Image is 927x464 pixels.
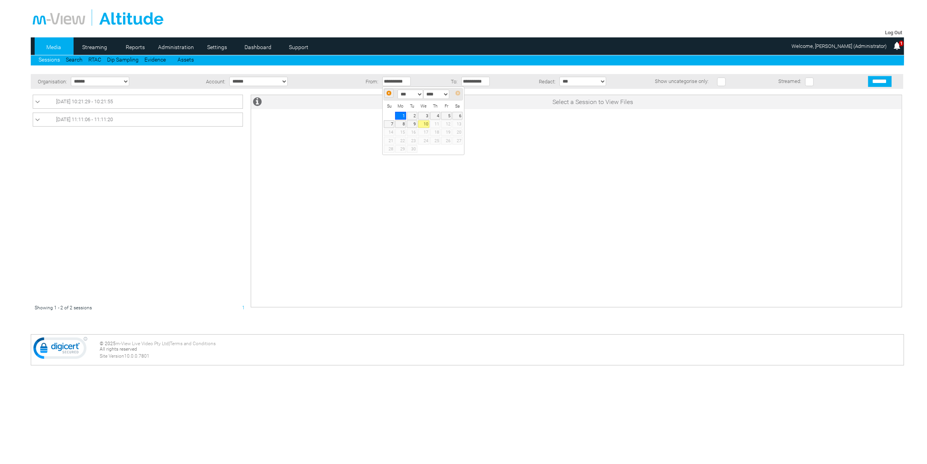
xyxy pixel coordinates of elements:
a: Settings [198,41,236,53]
select: Select year [423,90,449,99]
div: Site Version [100,353,902,359]
span: [DATE] 10:21:29 - 10:21:55 [56,99,113,104]
a: Sessions [39,56,60,63]
span: Prev [386,90,392,96]
a: 7 [384,120,394,128]
img: DigiCert Secured Site Seal [33,337,88,363]
a: Support [280,41,318,53]
td: Organisation: [31,74,69,89]
a: Reports [116,41,154,53]
a: 10 [418,120,430,128]
a: Search [66,56,83,63]
a: RTAC [88,56,101,63]
span: Streamed: [778,78,801,84]
span: Tuesday [410,104,414,109]
a: Dashboard [239,41,277,53]
span: Saturday [455,104,460,109]
a: Assets [178,56,194,63]
a: 6 [452,112,463,119]
a: Streaming [76,41,113,53]
a: m-View Live Video Pty Ltd [116,341,169,346]
a: Prev [384,89,394,98]
span: Thursday [433,104,438,109]
span: 1 [899,41,904,46]
a: 8 [395,120,406,128]
span: 1 [242,305,245,311]
a: 9 [407,120,417,128]
td: To: [440,74,460,89]
span: Welcome, [PERSON_NAME] (Administrator) [792,43,887,49]
span: Monday [398,104,404,109]
a: 2 [407,112,417,119]
span: 10.0.0.7801 [124,353,150,359]
span: Show uncategorise only: [655,78,709,84]
a: Dip Sampling [107,56,139,63]
span: Friday [445,104,449,109]
a: Log Out [885,30,902,35]
a: 5 [441,112,451,119]
a: Administration [157,41,195,53]
a: 3 [418,112,430,119]
a: 1 [395,112,406,119]
td: Redact: [519,74,558,89]
td: From: [350,74,380,89]
a: Terms and Conditions [170,341,216,346]
select: Select month [398,90,423,99]
a: [DATE] 11:11:06 - 11:11:20 [35,115,241,124]
span: [DATE] 11:11:06 - 11:11:20 [56,116,113,122]
a: 4 [430,112,440,119]
span: Showing 1 - 2 of 2 sessions [35,305,92,311]
a: Evidence [144,56,166,63]
td: Account: [184,74,227,89]
div: © 2025 | All rights reserved [100,341,902,359]
img: bell25.png [892,41,902,51]
a: Media [35,41,72,53]
span: Sunday [387,104,392,109]
td: Select a Session to View Files [284,95,902,109]
span: Wednesday [420,104,427,109]
a: [DATE] 10:21:29 - 10:21:55 [35,97,241,106]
